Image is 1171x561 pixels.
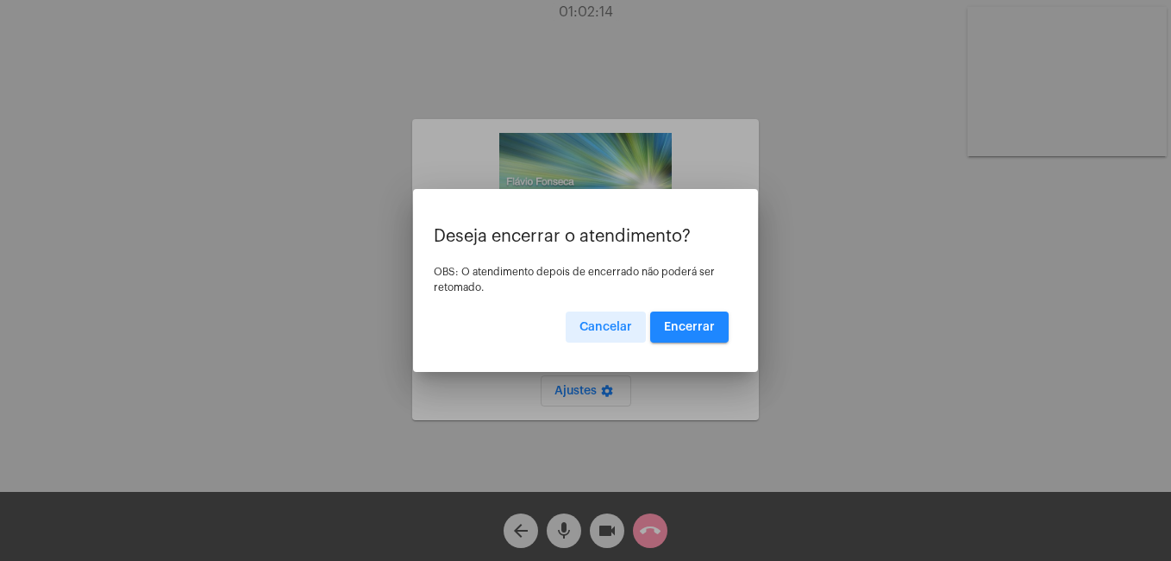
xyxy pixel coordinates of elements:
span: OBS: O atendimento depois de encerrado não poderá ser retomado. [434,267,715,293]
button: Encerrar [650,312,729,343]
span: Cancelar [579,321,632,333]
span: Encerrar [664,321,715,333]
p: Deseja encerrar o atendimento? [434,227,737,246]
button: Cancelar [566,312,646,343]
